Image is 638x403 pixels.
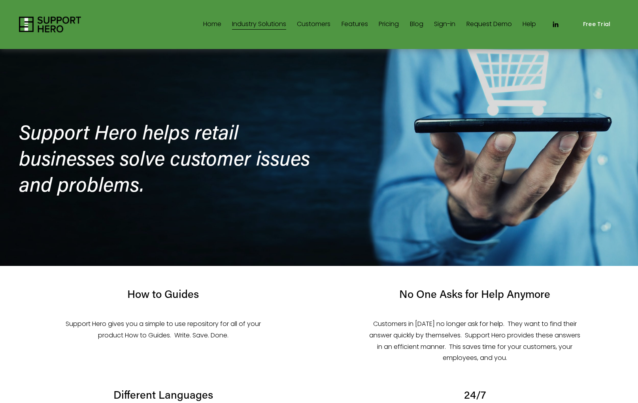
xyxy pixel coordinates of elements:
[523,18,536,31] a: Help
[55,287,271,301] h2: How to Guides
[19,119,315,197] em: Support Hero helps retail businesses solve customer issues and problems.
[367,388,583,402] h2: 24/7
[19,17,81,32] img: Support Hero
[367,287,583,301] h2: No One Asks for Help Anymore
[55,388,271,402] h2: Different Languages
[232,19,286,30] span: Industry Solutions
[551,21,559,28] a: LinkedIn
[367,318,583,364] p: Customers in [DATE] no longer ask for help. They want to find their answer quickly by themselves....
[232,18,286,31] a: folder dropdown
[434,18,455,31] a: Sign-in
[379,18,399,31] a: Pricing
[575,15,619,34] a: Free Trial
[55,318,271,341] p: Support Hero gives you a simple to use repository for all of your product How to Guides. Write. S...
[410,18,423,31] a: Blog
[297,18,330,31] a: Customers
[203,18,221,31] a: Home
[342,18,368,31] a: Features
[466,18,512,31] a: Request Demo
